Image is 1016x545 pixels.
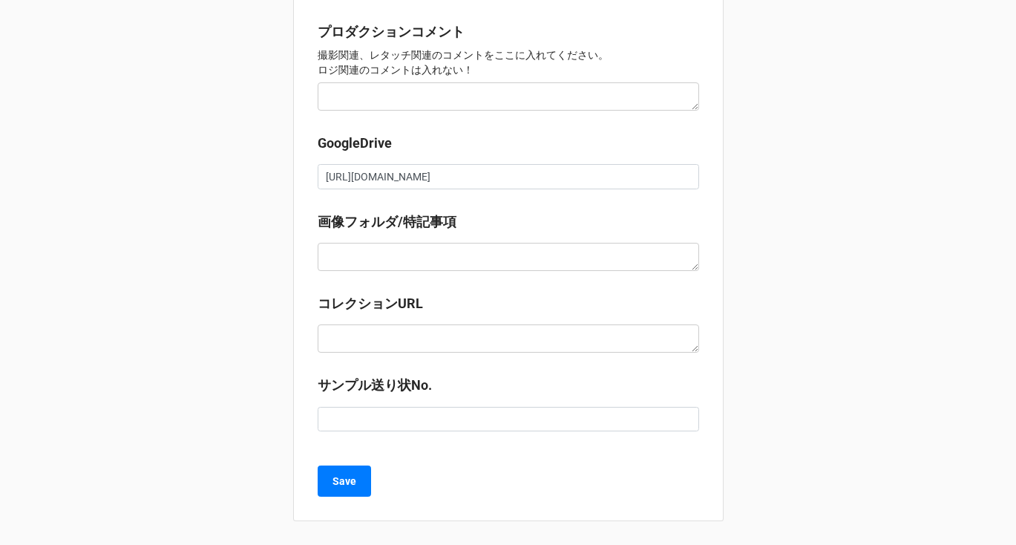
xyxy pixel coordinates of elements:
[318,293,423,314] label: コレクションURL
[318,22,465,42] label: プロダクションコメント
[318,466,371,497] button: Save
[318,48,699,77] p: 撮影関連、レタッチ関連のコメントをここに入れてください。 ロジ関連のコメントは入れない！
[318,133,392,154] label: GoogleDrive
[318,212,456,232] label: 画像フォルダ/特記事項
[318,375,432,396] label: サンプル送り状No.
[332,474,356,489] b: Save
